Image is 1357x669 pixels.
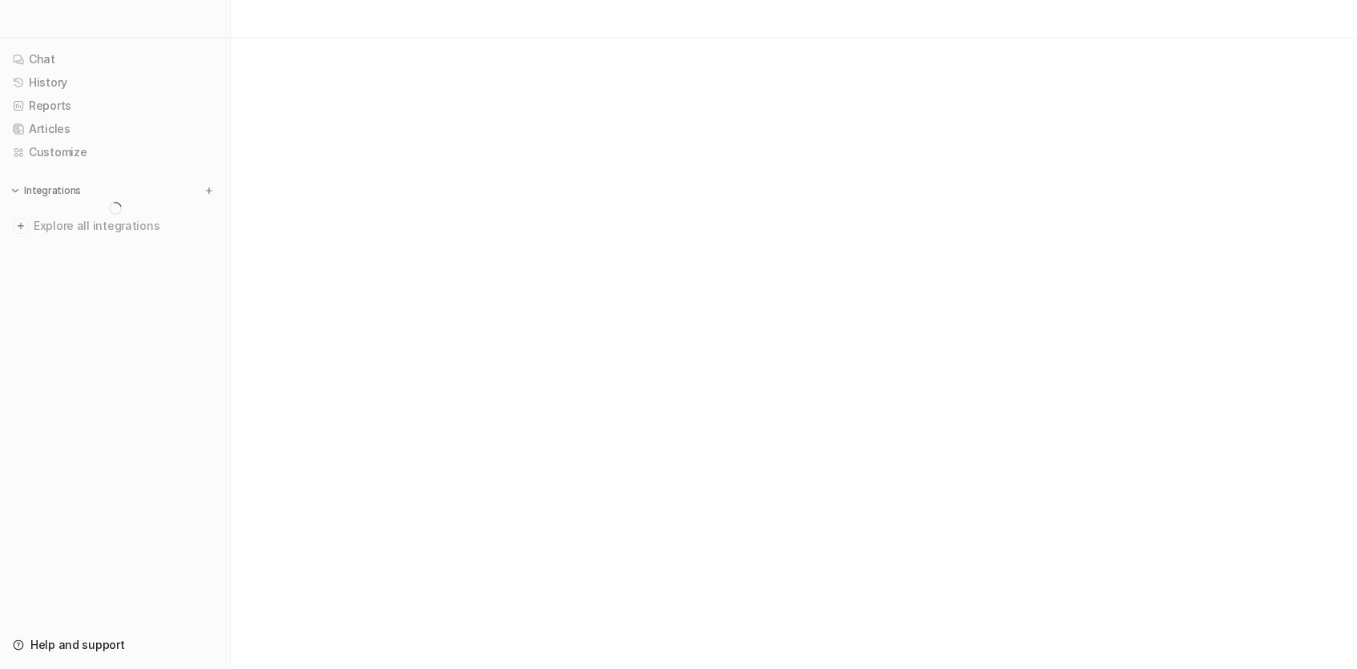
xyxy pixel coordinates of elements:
[34,213,217,239] span: Explore all integrations
[6,95,223,117] a: Reports
[6,118,223,140] a: Articles
[203,185,215,196] img: menu_add.svg
[24,184,81,197] p: Integrations
[6,71,223,94] a: History
[6,634,223,656] a: Help and support
[6,141,223,163] a: Customize
[10,185,21,196] img: expand menu
[6,48,223,71] a: Chat
[13,218,29,234] img: explore all integrations
[6,215,223,237] a: Explore all integrations
[6,183,86,199] button: Integrations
